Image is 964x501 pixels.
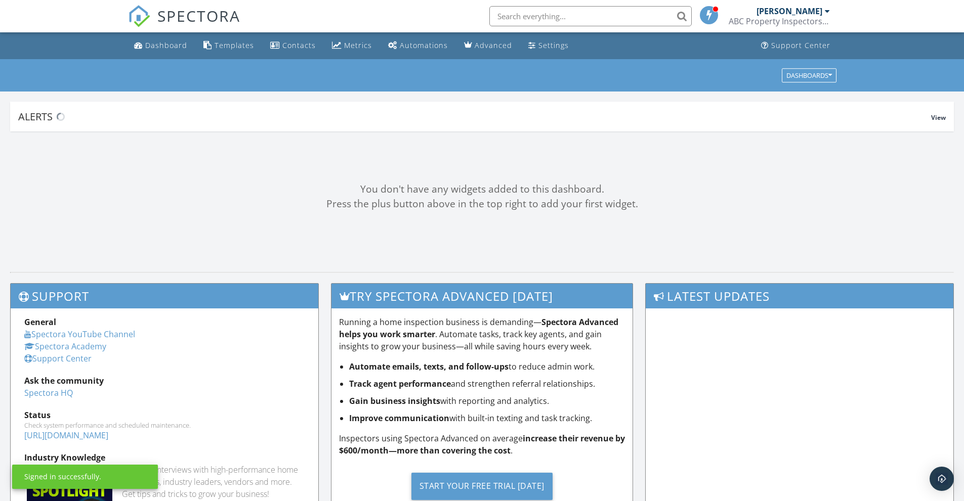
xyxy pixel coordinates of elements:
[475,40,512,50] div: Advanced
[930,467,954,491] div: Open Intercom Messenger
[11,284,318,308] h3: Support
[400,40,448,50] div: Automations
[339,316,625,352] p: Running a home inspection business is demanding— . Automate tasks, track key agents, and gain ins...
[24,329,135,340] a: Spectora YouTube Channel
[931,113,946,122] span: View
[199,36,258,55] a: Templates
[331,284,633,308] h3: Try spectora advanced [DATE]
[349,395,440,406] strong: Gain business insights
[786,72,832,79] div: Dashboards
[24,430,108,441] a: [URL][DOMAIN_NAME]
[266,36,320,55] a: Contacts
[24,409,305,421] div: Status
[24,472,101,482] div: Signed in successfully.
[489,6,692,26] input: Search everything...
[771,40,830,50] div: Support Center
[460,36,516,55] a: Advanced
[18,110,931,123] div: Alerts
[328,36,376,55] a: Metrics
[24,316,56,328] strong: General
[349,360,625,373] li: to reduce admin work.
[339,316,618,340] strong: Spectora Advanced helps you work smarter
[122,464,305,500] div: In-depth interviews with high-performance home inspectors, industry leaders, vendors and more. Ge...
[411,473,553,500] div: Start Your Free Trial [DATE]
[24,341,106,352] a: Spectora Academy
[524,36,573,55] a: Settings
[339,433,625,456] strong: increase their revenue by $600/month—more than covering the cost
[130,36,191,55] a: Dashboard
[145,40,187,50] div: Dashboard
[10,197,954,211] div: Press the plus button above in the top right to add your first widget.
[349,412,625,424] li: with built-in texting and task tracking.
[729,16,830,26] div: ABC Property Inspectors LLC
[24,421,305,429] div: Check system performance and scheduled maintenance.
[10,182,954,197] div: You don't have any widgets added to this dashboard.
[757,6,822,16] div: [PERSON_NAME]
[349,413,449,424] strong: Improve communication
[339,432,625,457] p: Inspectors using Spectora Advanced on average .
[157,5,240,26] span: SPECTORA
[757,36,834,55] a: Support Center
[782,68,836,82] button: Dashboards
[344,40,372,50] div: Metrics
[538,40,569,50] div: Settings
[128,14,240,35] a: SPECTORA
[646,284,953,308] h3: Latest Updates
[349,395,625,407] li: with reporting and analytics.
[349,378,625,390] li: and strengthen referral relationships.
[384,36,452,55] a: Automations (Basic)
[24,387,73,398] a: Spectora HQ
[24,451,305,464] div: Industry Knowledge
[215,40,254,50] div: Templates
[349,378,451,389] strong: Track agent performance
[24,353,92,364] a: Support Center
[282,40,316,50] div: Contacts
[128,5,150,27] img: The Best Home Inspection Software - Spectora
[349,361,509,372] strong: Automate emails, texts, and follow-ups
[24,375,305,387] div: Ask the community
